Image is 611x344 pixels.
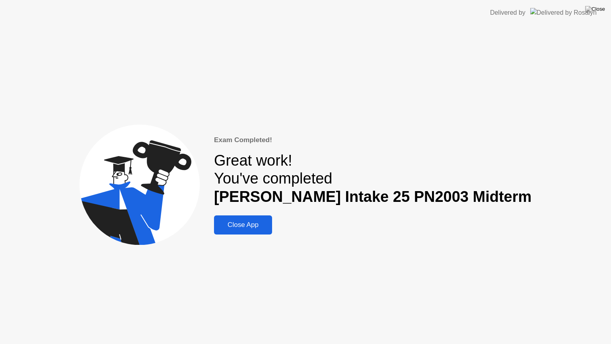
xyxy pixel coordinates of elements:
div: Delivered by [490,8,525,18]
img: Close [585,6,605,12]
b: [PERSON_NAME] Intake 25 PN2003 Midterm [214,188,531,205]
button: Close App [214,215,272,235]
div: Close App [216,221,270,229]
img: Delivered by Rosalyn [530,8,597,17]
div: Exam Completed! [214,135,531,145]
div: Great work! You've completed [214,152,531,206]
